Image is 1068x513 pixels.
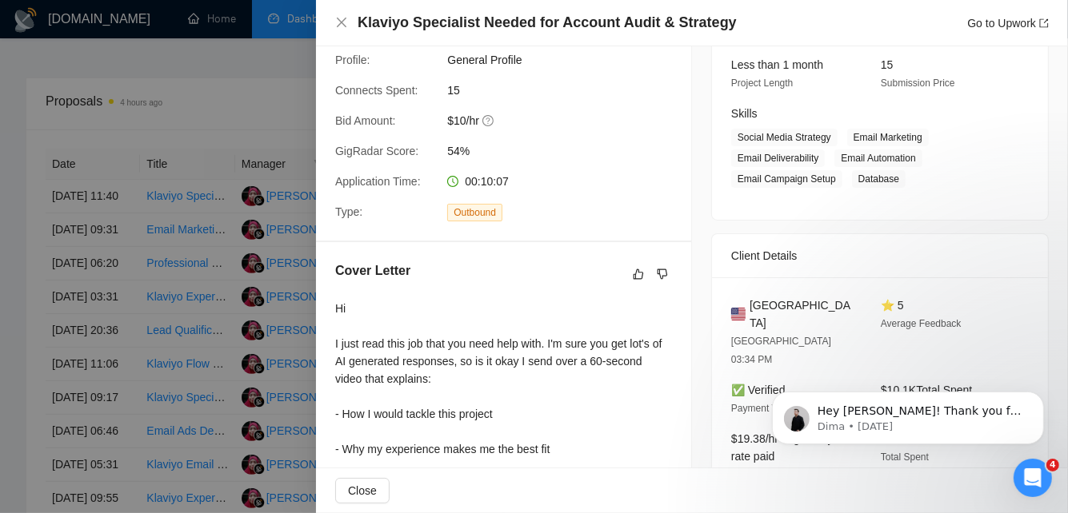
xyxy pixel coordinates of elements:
span: Outbound [447,204,502,221]
span: ⭐ 5 [881,299,904,312]
span: ✅ Verified [731,384,786,396]
span: close [335,16,348,29]
span: export [1039,18,1049,28]
span: Average Feedback [881,318,962,329]
span: Skills [731,107,758,120]
img: 🇺🇸 [731,305,746,323]
span: $19.38/hr avg hourly rate paid [731,432,834,463]
span: Social Media Strategy [731,129,838,146]
span: 15 [881,58,894,71]
span: General Profile [447,51,687,69]
h5: Cover Letter [335,261,410,280]
iframe: Intercom live chat [1014,459,1052,497]
span: Email Campaign Setup [731,170,842,188]
span: Type: [335,205,362,218]
span: 54% [447,142,687,160]
span: Close [348,482,377,499]
span: question-circle [482,114,495,127]
span: Hey [PERSON_NAME]! Thank you for reaching out! ​ "why gigradar is charging me another $2k - so I ... [70,46,274,456]
span: clock-circle [447,176,458,187]
span: Email Deliverability [731,149,825,167]
iframe: Intercom notifications message [748,358,1068,470]
span: Payment Verification [731,403,818,414]
span: Email Marketing [847,129,929,146]
span: Project Length [731,78,793,89]
span: Profile: [335,54,370,66]
span: Application Time: [335,175,421,188]
span: Email Automation [834,149,922,167]
a: Go to Upworkexport [967,17,1049,30]
p: Message from Dima, sent 3d ago [70,62,276,76]
div: Client Details [731,234,1029,277]
span: Connects Spent: [335,84,418,97]
span: 15 [447,82,687,99]
button: dislike [653,264,672,284]
button: Close [335,478,390,503]
span: Bid Amount: [335,114,396,127]
span: Less than 1 month [731,58,823,71]
button: Close [335,16,348,30]
button: like [629,264,648,284]
span: 4 [1046,459,1059,471]
span: Database [852,170,906,188]
span: $10/hr [447,112,687,129]
span: Submission Price [881,78,955,89]
span: [GEOGRAPHIC_DATA] 03:34 PM [731,336,831,365]
span: 00:10:07 [465,175,509,188]
span: like [633,268,644,280]
h4: Klaviyo Specialist Needed for Account Audit & Strategy [358,13,737,33]
span: dislike [657,268,668,280]
span: [GEOGRAPHIC_DATA] [750,296,855,332]
span: GigRadar Score: [335,145,418,157]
